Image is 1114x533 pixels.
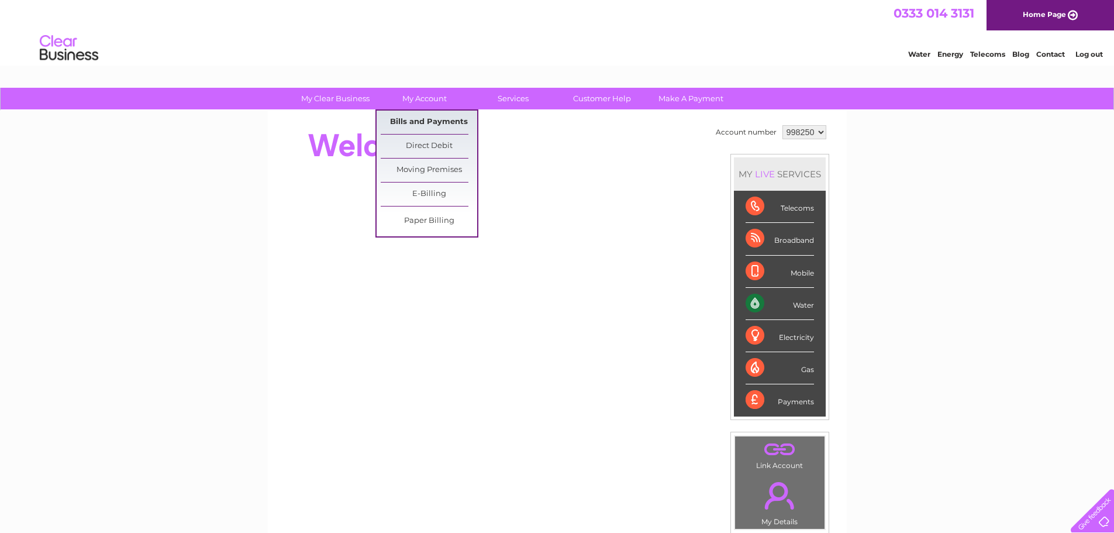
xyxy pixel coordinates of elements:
[738,439,822,460] a: .
[734,436,825,473] td: Link Account
[746,320,814,352] div: Electricity
[738,475,822,516] a: .
[746,352,814,384] div: Gas
[734,157,826,191] div: MY SERVICES
[1075,50,1103,59] a: Log out
[39,30,99,66] img: logo.png
[734,472,825,529] td: My Details
[970,50,1005,59] a: Telecoms
[554,88,650,109] a: Customer Help
[746,288,814,320] div: Water
[937,50,963,59] a: Energy
[381,111,477,134] a: Bills and Payments
[381,183,477,206] a: E-Billing
[465,88,561,109] a: Services
[746,256,814,288] div: Mobile
[281,6,834,57] div: Clear Business is a trading name of Verastar Limited (registered in [GEOGRAPHIC_DATA] No. 3667643...
[643,88,739,109] a: Make A Payment
[381,135,477,158] a: Direct Debit
[381,159,477,182] a: Moving Premises
[908,50,930,59] a: Water
[1012,50,1029,59] a: Blog
[287,88,384,109] a: My Clear Business
[381,209,477,233] a: Paper Billing
[746,384,814,416] div: Payments
[894,6,974,20] a: 0333 014 3131
[753,169,777,180] div: LIVE
[1036,50,1065,59] a: Contact
[746,223,814,255] div: Broadband
[376,88,472,109] a: My Account
[746,191,814,223] div: Telecoms
[713,122,780,142] td: Account number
